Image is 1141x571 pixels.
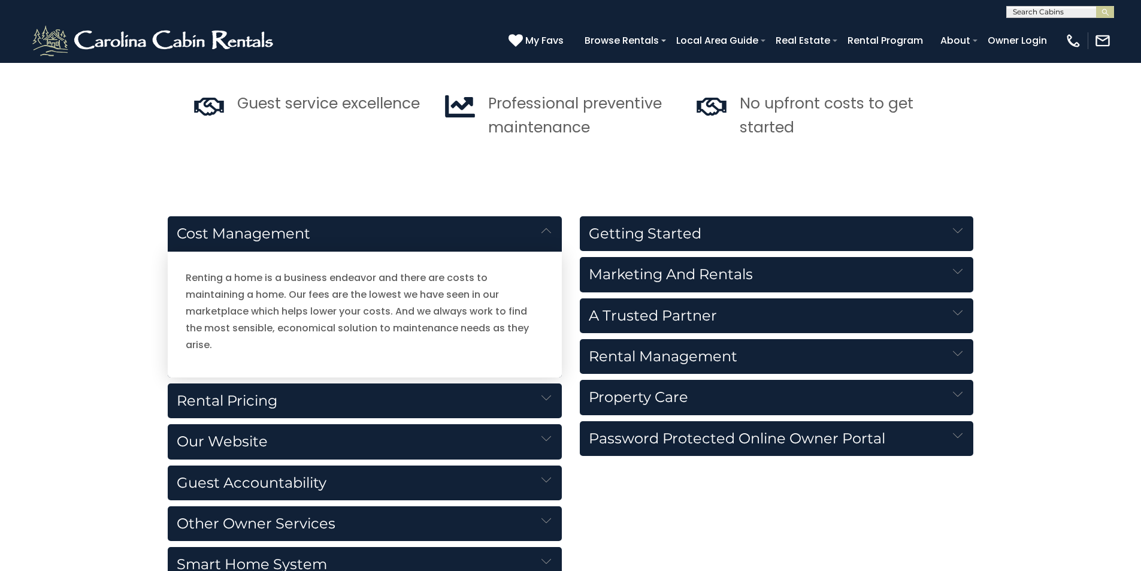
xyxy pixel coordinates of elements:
h5: Rental Pricing [168,383,562,418]
img: down-arrow-card.svg [953,308,963,318]
a: About [934,30,976,51]
img: down-arrow-card.svg [953,226,963,235]
h5: Guest Accountability [168,466,562,500]
p: Guest service excellence [237,92,420,116]
img: down-arrow-card.svg [541,226,551,235]
h5: Our Website [168,424,562,459]
img: down-arrow-card.svg [541,516,551,525]
img: down-arrow-card.svg [953,267,963,276]
span: My Favs [525,33,564,48]
a: Rental Program [842,30,929,51]
h5: Other Owner Services [168,506,562,541]
a: Real Estate [770,30,836,51]
h5: A Trusted Partner [580,298,974,333]
img: down-arrow-card.svg [953,431,963,440]
img: phone-regular-white.png [1065,32,1082,49]
a: Local Area Guide [670,30,764,51]
p: Professional preventive maintenance [488,92,662,140]
img: down-arrow-card.svg [953,349,963,358]
p: Renting a home is a business endeavor and there are costs to maintaining a home. Our fees are the... [186,270,544,354]
a: My Favs [509,33,567,49]
img: White-1-2.png [30,23,279,59]
img: down-arrow-card.svg [541,557,551,566]
h5: Getting Started [580,216,974,251]
img: down-arrow-card.svg [953,389,963,399]
img: down-arrow-card.svg [541,434,551,443]
a: Owner Login [982,30,1053,51]
img: down-arrow-card.svg [541,393,551,403]
a: Browse Rentals [579,30,665,51]
h5: Password Protected Online Owner Portal [580,421,974,456]
img: down-arrow-card.svg [541,475,551,485]
h5: Cost Management [168,216,562,252]
h5: Property Care [580,380,974,415]
h5: Marketing and Rentals [580,257,974,292]
h5: Rental Management [580,339,974,374]
img: mail-regular-white.png [1094,32,1111,49]
p: No upfront costs to get started [740,92,913,140]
